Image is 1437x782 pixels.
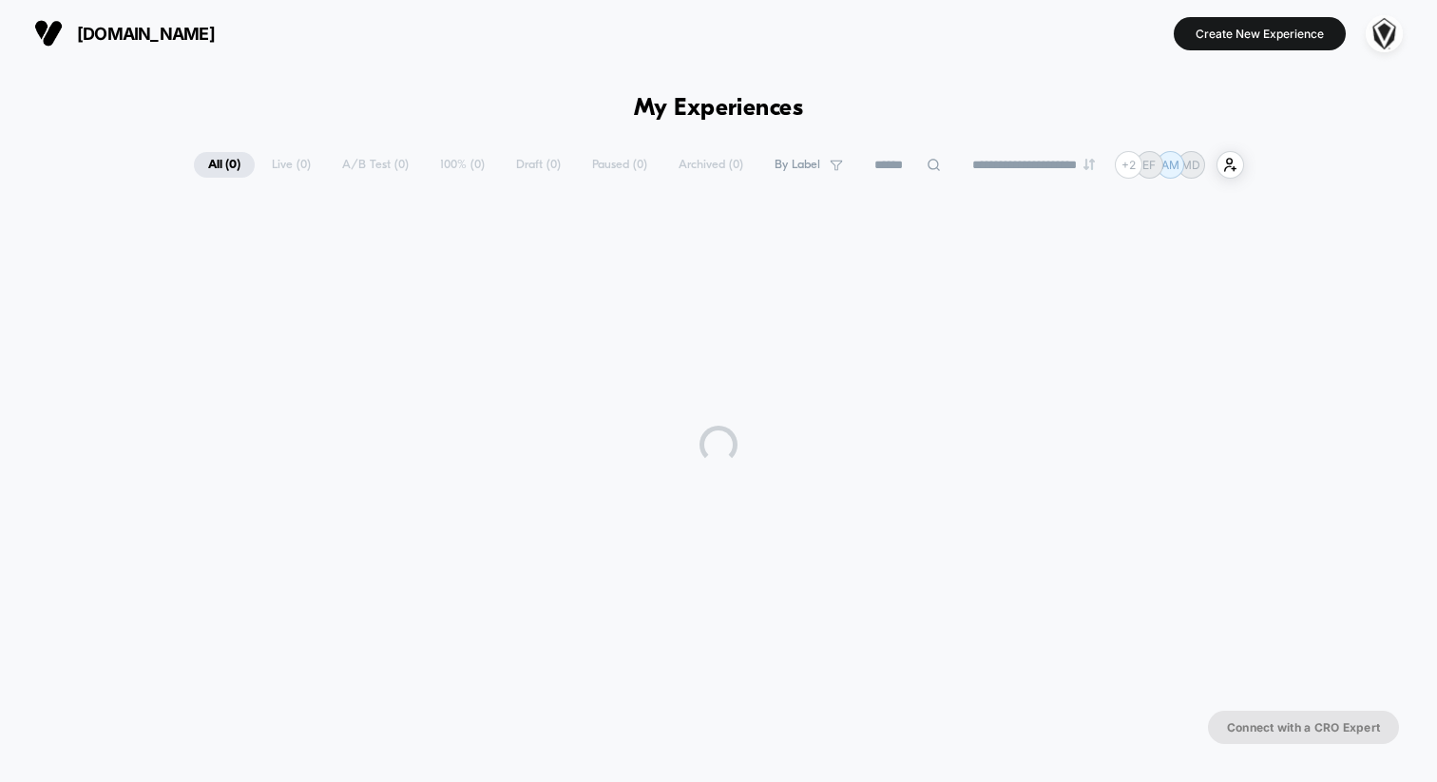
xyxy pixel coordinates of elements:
[1366,15,1403,52] img: ppic
[1174,17,1346,50] button: Create New Experience
[1115,151,1142,179] div: + 2
[1083,159,1095,170] img: end
[1142,158,1156,172] p: EF
[1208,711,1399,744] button: Connect with a CRO Expert
[775,158,820,172] span: By Label
[29,18,220,48] button: [DOMAIN_NAME]
[1360,14,1408,53] button: ppic
[77,24,215,44] span: [DOMAIN_NAME]
[1161,158,1179,172] p: AM
[1181,158,1200,172] p: MD
[194,152,255,178] span: All ( 0 )
[634,95,804,123] h1: My Experiences
[34,19,63,48] img: Visually logo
